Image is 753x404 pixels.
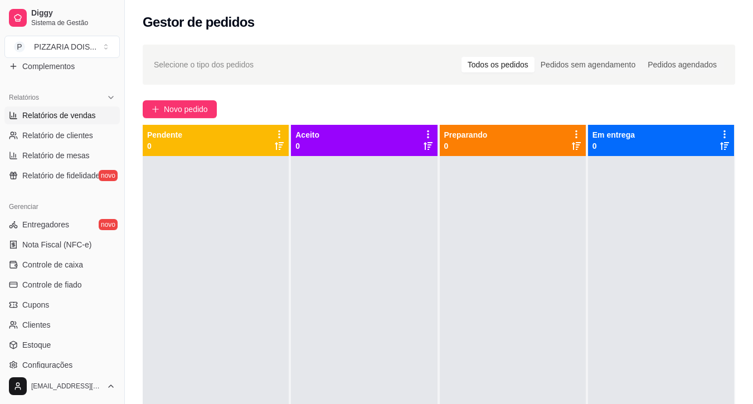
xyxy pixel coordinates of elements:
[4,356,120,374] a: Configurações
[4,167,120,184] a: Relatório de fidelidadenovo
[22,339,51,351] span: Estoque
[31,382,102,391] span: [EMAIL_ADDRESS][DOMAIN_NAME]
[4,336,120,354] a: Estoque
[642,57,723,72] div: Pedidos agendados
[592,140,635,152] p: 0
[22,219,69,230] span: Entregadores
[22,239,91,250] span: Nota Fiscal (NFC-e)
[4,296,120,314] a: Cupons
[164,103,208,115] span: Novo pedido
[22,170,100,181] span: Relatório de fidelidade
[22,359,72,371] span: Configurações
[4,126,120,144] a: Relatório de clientes
[295,129,319,140] p: Aceito
[4,216,120,233] a: Entregadoresnovo
[4,57,120,75] a: Complementos
[31,18,115,27] span: Sistema de Gestão
[4,147,120,164] a: Relatório de mesas
[34,41,96,52] div: PIZZARIA DOIS ...
[592,129,635,140] p: Em entrega
[4,276,120,294] a: Controle de fiado
[152,105,159,113] span: plus
[4,373,120,400] button: [EMAIL_ADDRESS][DOMAIN_NAME]
[535,57,642,72] div: Pedidos sem agendamento
[147,140,182,152] p: 0
[22,130,93,141] span: Relatório de clientes
[22,319,51,330] span: Clientes
[4,256,120,274] a: Controle de caixa
[154,59,254,71] span: Selecione o tipo dos pedidos
[295,140,319,152] p: 0
[444,140,488,152] p: 0
[4,316,120,334] a: Clientes
[143,100,217,118] button: Novo pedido
[31,8,115,18] span: Diggy
[4,106,120,124] a: Relatórios de vendas
[4,236,120,254] a: Nota Fiscal (NFC-e)
[4,36,120,58] button: Select a team
[9,93,39,102] span: Relatórios
[22,150,90,161] span: Relatório de mesas
[147,129,182,140] p: Pendente
[143,13,255,31] h2: Gestor de pedidos
[4,4,120,31] a: DiggySistema de Gestão
[22,61,75,72] span: Complementos
[22,279,82,290] span: Controle de fiado
[461,57,535,72] div: Todos os pedidos
[444,129,488,140] p: Preparando
[22,259,83,270] span: Controle de caixa
[22,110,96,121] span: Relatórios de vendas
[14,41,25,52] span: P
[22,299,49,310] span: Cupons
[4,198,120,216] div: Gerenciar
